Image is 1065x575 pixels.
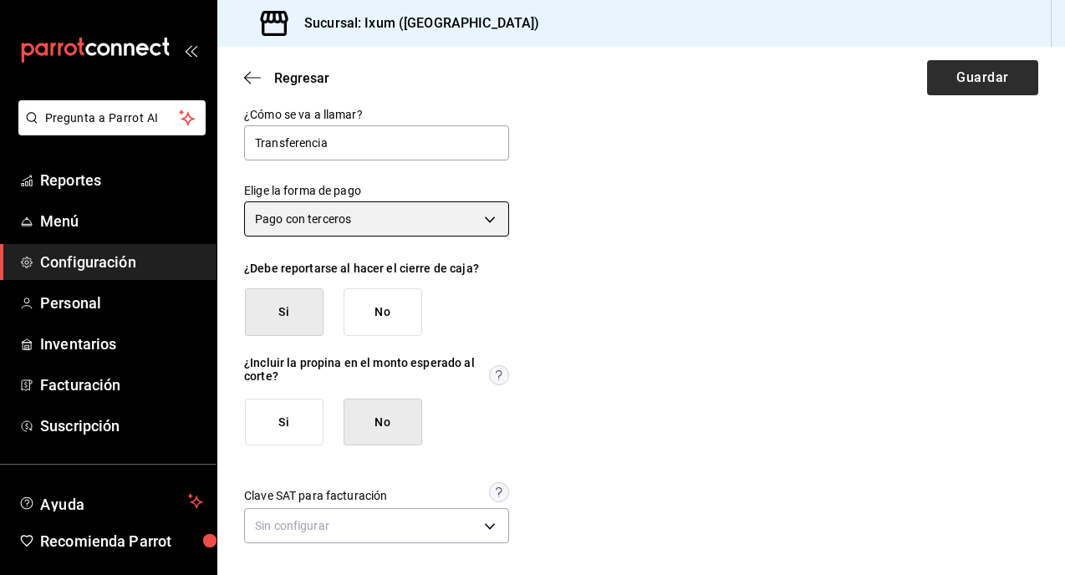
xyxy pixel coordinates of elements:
button: Si [245,399,324,446]
button: Si [245,288,324,336]
div: Pago con terceros [244,201,509,237]
label: ¿Cómo se va a llamar? [244,109,509,120]
div: ¿Incluir la propina en el monto esperado al corte? [244,356,476,383]
span: Suscripción [40,415,203,437]
span: Regresar [274,70,329,86]
span: Configuración [40,251,203,273]
span: Inventarios [40,333,203,355]
div: Sin configurar [244,508,509,543]
button: No [344,288,422,336]
span: Reportes [40,169,203,191]
div: Clave SAT para facturación [244,489,387,502]
span: Ayuda [40,491,181,511]
span: Personal [40,292,203,314]
h3: Sucursal: Ixum ([GEOGRAPHIC_DATA]) [291,13,539,33]
span: Recomienda Parrot [40,530,203,552]
span: Facturación [40,374,203,396]
div: ¿Debe reportarse al hacer el cierre de caja? [244,262,509,275]
button: Regresar [244,70,329,86]
button: No [344,399,422,446]
button: Pregunta a Parrot AI [18,100,206,135]
button: open_drawer_menu [184,43,197,57]
label: Elige la forma de pago [244,185,509,196]
a: Pregunta a Parrot AI [12,121,206,139]
span: Pregunta a Parrot AI [45,109,180,127]
button: Guardar [927,60,1038,95]
span: Menú [40,210,203,232]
